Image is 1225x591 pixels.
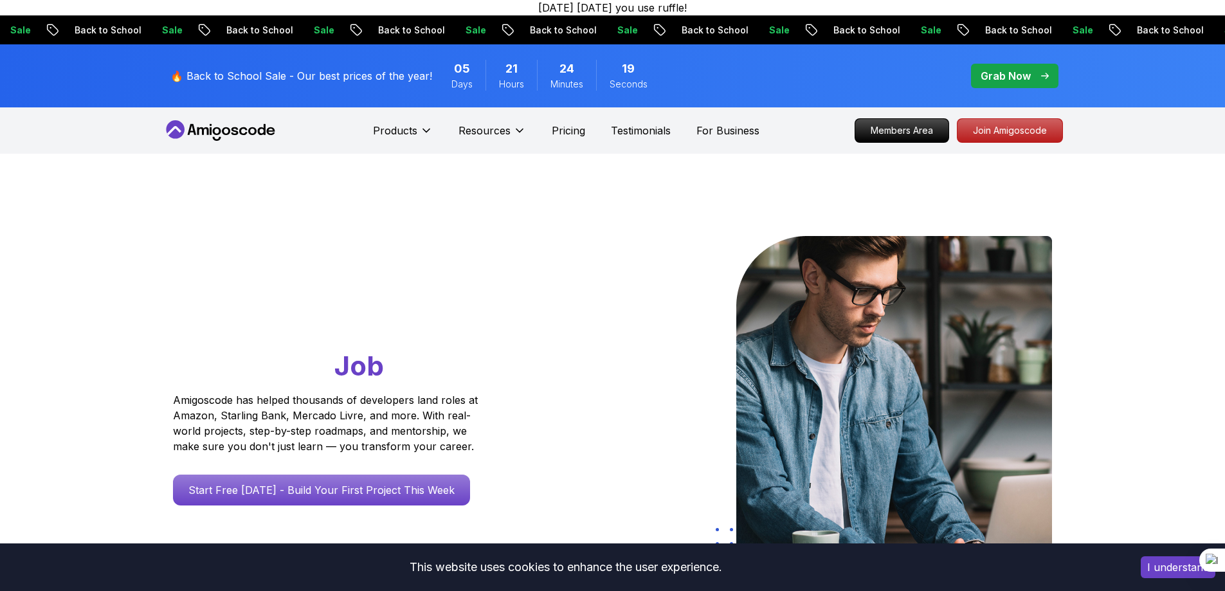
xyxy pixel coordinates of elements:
a: Join Amigoscode [957,118,1063,143]
p: Back to School [723,24,810,37]
span: 21 Hours [505,60,518,78]
p: Sale [658,24,700,37]
p: Back to School [268,24,355,37]
a: Start Free [DATE] - Build Your First Project This Week [173,475,470,505]
a: For Business [696,123,759,138]
span: 24 Minutes [559,60,574,78]
span: 5 Days [454,60,470,78]
p: Back to School [571,24,658,37]
p: Members Area [855,119,948,142]
button: Products [373,123,433,149]
p: Back to School [1026,24,1114,37]
p: Back to School [116,24,203,37]
p: Sale [1114,24,1155,37]
img: hero [736,236,1052,567]
p: 🔥 Back to School Sale - Our best prices of the year! [170,68,432,84]
p: Sale [355,24,396,37]
p: Join Amigoscode [957,119,1062,142]
p: Sale [51,24,93,37]
span: Seconds [610,78,648,91]
span: Minutes [550,78,583,91]
a: Pricing [552,123,585,138]
button: Accept cookies [1141,556,1215,578]
span: Job [334,349,384,382]
p: Back to School [875,24,962,37]
a: Members Area [855,118,949,143]
span: Hours [499,78,524,91]
a: Testimonials [611,123,671,138]
p: Sale [507,24,548,37]
div: This website uses cookies to enhance the user experience. [10,553,1121,581]
span: Days [451,78,473,91]
p: Amigoscode has helped thousands of developers land roles at Amazon, Starling Bank, Mercado Livre,... [173,392,482,454]
p: Sale [810,24,851,37]
button: Resources [458,123,526,149]
p: Sale [203,24,244,37]
span: 19 Seconds [622,60,635,78]
p: Resources [458,123,511,138]
p: Grab Now [981,68,1031,84]
p: Back to School [419,24,507,37]
p: Products [373,123,417,138]
h1: Go From Learning to Hired: Master Java, Spring Boot & Cloud Skills That Get You the [173,236,527,385]
p: Sale [962,24,1003,37]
